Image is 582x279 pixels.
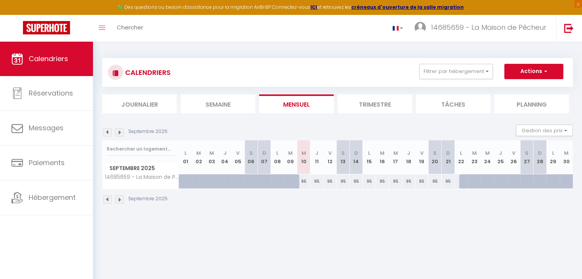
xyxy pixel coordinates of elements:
abbr: L [552,149,554,157]
th: 03 [205,140,218,174]
img: Super Booking [23,21,70,34]
th: 12 [323,140,336,174]
abbr: M [288,149,293,157]
button: Ouvrir le widget de chat LiveChat [6,3,29,26]
abbr: M [209,149,214,157]
abbr: V [236,149,240,157]
th: 15 [363,140,376,174]
th: 22 [455,140,468,174]
span: 14685659 - La Maison de Pêcheur [431,23,546,32]
th: 17 [389,140,402,174]
p: Septembre 2025 [128,128,168,135]
div: 95 [323,174,336,188]
abbr: J [315,149,318,157]
abbr: L [184,149,187,157]
div: 95 [428,174,441,188]
span: Messages [29,123,64,133]
th: 01 [179,140,192,174]
th: 06 [245,140,258,174]
div: 95 [297,174,310,188]
th: 05 [231,140,245,174]
th: 09 [284,140,297,174]
abbr: M [301,149,306,157]
th: 27 [520,140,533,174]
th: 02 [192,140,205,174]
abbr: S [433,149,437,157]
span: 14685659 - La Maison de Pêcheur [104,174,180,180]
abbr: V [512,149,515,157]
abbr: M [485,149,490,157]
th: 13 [336,140,349,174]
th: 26 [507,140,520,174]
span: Paiements [29,158,65,167]
li: Mensuel [259,94,334,113]
abbr: D [446,149,450,157]
button: Filtrer par hébergement [419,64,493,79]
span: Chercher [117,23,143,31]
abbr: S [249,149,253,157]
img: ... [414,22,426,33]
abbr: J [223,149,227,157]
abbr: D [354,149,358,157]
th: 20 [428,140,441,174]
button: Gestion des prix [516,125,573,136]
th: 21 [442,140,455,174]
li: Trimestre [337,94,412,113]
input: Rechercher un logement... [107,142,174,156]
div: 95 [363,174,376,188]
th: 25 [494,140,507,174]
span: Calendriers [29,54,68,63]
th: 28 [533,140,546,174]
abbr: D [262,149,266,157]
a: ... 14685659 - La Maison de Pêcheur [409,15,556,42]
abbr: D [538,149,542,157]
div: 95 [415,174,428,188]
abbr: M [196,149,201,157]
button: Actions [504,64,563,79]
th: 29 [546,140,559,174]
span: Réservations [29,88,73,98]
div: 95 [442,174,455,188]
abbr: M [472,149,477,157]
th: 10 [297,140,310,174]
th: 19 [415,140,428,174]
div: 95 [376,174,389,188]
img: logout [564,23,574,33]
th: 24 [481,140,494,174]
div: 95 [350,174,363,188]
a: Chercher [111,15,149,42]
div: 95 [402,174,415,188]
th: 08 [271,140,284,174]
abbr: J [407,149,410,157]
th: 14 [350,140,363,174]
abbr: V [420,149,424,157]
li: Semaine [181,94,255,113]
th: 04 [218,140,231,174]
th: 07 [258,140,271,174]
abbr: L [460,149,462,157]
div: 95 [389,174,402,188]
abbr: S [525,149,528,157]
p: Septembre 2025 [128,195,168,203]
th: 11 [310,140,323,174]
abbr: S [341,149,345,157]
abbr: V [328,149,332,157]
h3: CALENDRIERS [123,64,171,81]
div: 95 [310,174,323,188]
span: Hébergement [29,193,76,202]
li: Tâches [416,94,491,113]
div: 95 [336,174,349,188]
a: créneaux d'ouverture de la salle migration [351,4,464,10]
abbr: J [499,149,502,157]
abbr: M [393,149,398,157]
th: 18 [402,140,415,174]
abbr: M [380,149,385,157]
th: 30 [560,140,573,174]
span: Septembre 2025 [103,163,179,174]
a: ICI [310,4,317,10]
abbr: L [368,149,370,157]
th: 23 [468,140,481,174]
li: Planning [494,94,569,113]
